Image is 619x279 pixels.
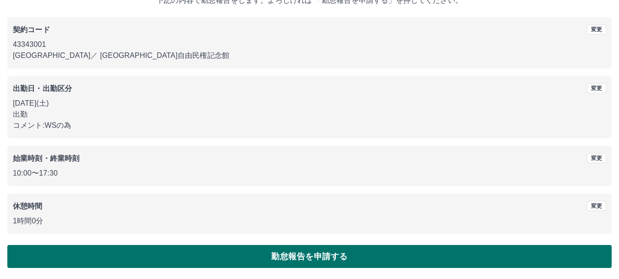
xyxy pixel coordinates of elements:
p: 10:00 〜 17:30 [13,168,606,179]
p: コメント: WSの為 [13,120,606,131]
b: 始業時刻・終業時刻 [13,154,79,162]
b: 契約コード [13,26,50,34]
p: 出勤 [13,109,606,120]
button: 勤怠報告を申請する [7,245,612,268]
p: 43343001 [13,39,606,50]
button: 変更 [587,201,606,211]
p: [GEOGRAPHIC_DATA] ／ [GEOGRAPHIC_DATA]自由民権記念館 [13,50,606,61]
button: 変更 [587,153,606,163]
p: [DATE](土) [13,98,606,109]
b: 出勤日・出勤区分 [13,85,72,92]
button: 変更 [587,24,606,34]
button: 変更 [587,83,606,93]
p: 1時間0分 [13,216,606,227]
b: 休憩時間 [13,202,43,210]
